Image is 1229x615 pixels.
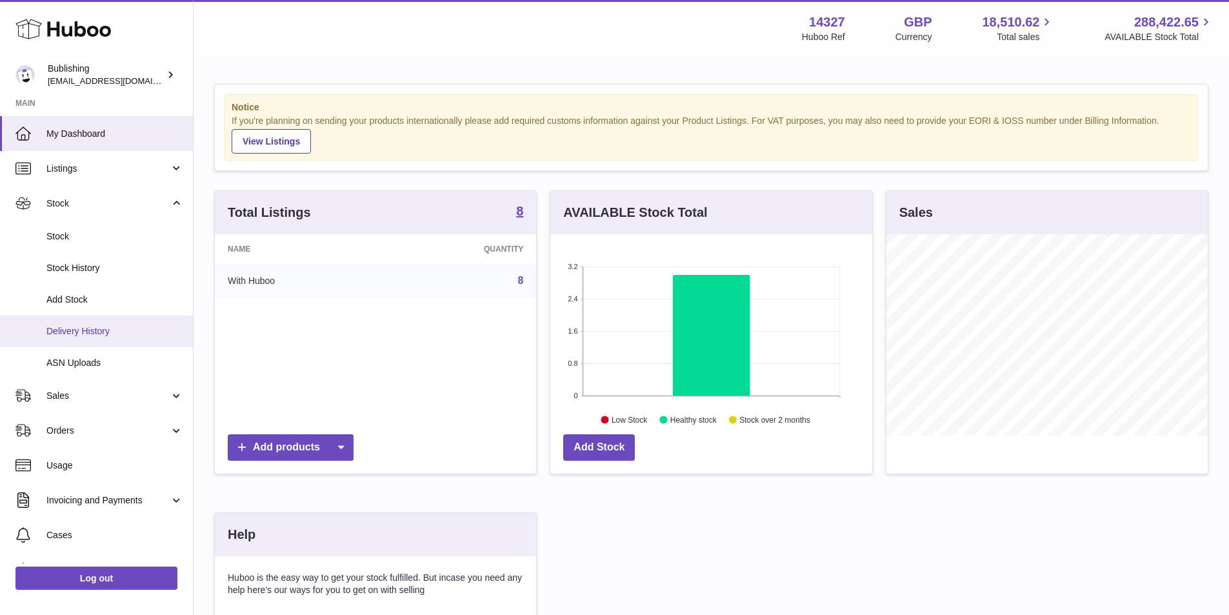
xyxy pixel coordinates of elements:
[385,234,536,264] th: Quantity
[574,392,578,399] text: 0
[1104,14,1214,43] a: 288,422.65 AVAILABLE Stock Total
[1104,31,1214,43] span: AVAILABLE Stock Total
[997,31,1054,43] span: Total sales
[232,129,311,154] a: View Listings
[215,234,385,264] th: Name
[232,101,1191,114] strong: Notice
[46,425,170,437] span: Orders
[670,415,717,424] text: Healthy stock
[46,529,183,541] span: Cases
[568,263,578,270] text: 3.2
[612,415,648,424] text: Low Stock
[740,415,810,424] text: Stock over 2 months
[568,359,578,367] text: 0.8
[46,197,170,210] span: Stock
[46,163,170,175] span: Listings
[1134,14,1199,31] span: 288,422.65
[516,205,523,217] strong: 8
[568,295,578,303] text: 2.4
[215,264,385,297] td: With Huboo
[802,31,845,43] div: Huboo Ref
[15,567,177,590] a: Log out
[46,294,183,306] span: Add Stock
[46,459,183,472] span: Usage
[46,494,170,507] span: Invoicing and Payments
[982,14,1054,43] a: 18,510.62 Total sales
[48,76,190,86] span: [EMAIL_ADDRESS][DOMAIN_NAME]
[228,572,523,596] p: Huboo is the easy way to get your stock fulfilled. But incase you need any help here's our ways f...
[46,357,183,369] span: ASN Uploads
[899,204,933,221] h3: Sales
[563,204,707,221] h3: AVAILABLE Stock Total
[228,526,255,543] h3: Help
[517,275,523,286] a: 8
[46,128,183,140] span: My Dashboard
[904,14,932,31] strong: GBP
[568,327,578,335] text: 1.6
[982,14,1039,31] span: 18,510.62
[228,434,354,461] a: Add products
[46,390,170,402] span: Sales
[228,204,311,221] h3: Total Listings
[563,434,635,461] a: Add Stock
[46,325,183,338] span: Delivery History
[46,230,183,243] span: Stock
[895,31,932,43] div: Currency
[809,14,845,31] strong: 14327
[48,63,164,87] div: Bublishing
[15,65,35,85] img: accounting@bublishing.com
[46,262,183,274] span: Stock History
[516,205,523,220] a: 8
[232,115,1191,154] div: If you're planning on sending your products internationally please add required customs informati...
